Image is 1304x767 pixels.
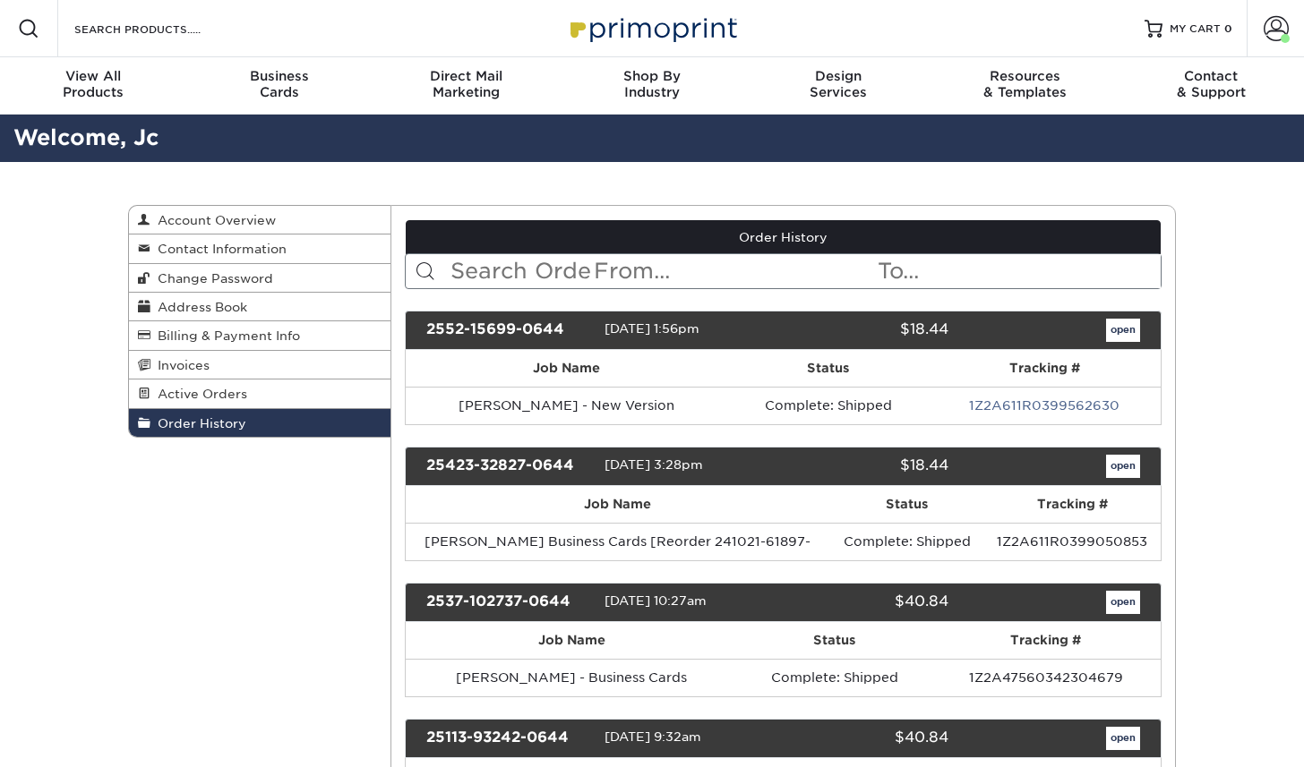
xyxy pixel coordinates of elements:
[406,486,831,523] th: Job Name
[1170,21,1221,37] span: MY CART
[931,622,1161,659] th: Tracking #
[605,457,703,472] span: [DATE] 3:28pm
[559,57,745,115] a: Shop ByIndustry
[1106,591,1140,614] a: open
[605,593,707,608] span: [DATE] 10:27am
[129,234,390,263] a: Contact Information
[1118,68,1304,84] span: Contact
[406,387,728,424] td: [PERSON_NAME] - New Version
[129,264,390,293] a: Change Password
[769,591,961,614] div: $40.84
[186,68,373,100] div: Cards
[129,379,390,408] a: Active Orders
[769,455,961,478] div: $18.44
[406,622,738,659] th: Job Name
[186,57,373,115] a: BusinessCards
[559,68,745,100] div: Industry
[745,57,931,115] a: DesignServices
[738,659,931,696] td: Complete: Shipped
[150,358,210,372] span: Invoices
[73,18,247,39] input: SEARCH PRODUCTS.....
[150,300,247,314] span: Address Book
[129,206,390,234] a: Account Overview
[1106,727,1140,750] a: open
[129,321,390,350] a: Billing & Payment Info
[728,387,929,424] td: Complete: Shipped
[1106,319,1140,342] a: open
[406,220,1162,254] a: Order History
[769,727,961,750] div: $40.84
[373,68,559,84] span: Direct Mail
[605,729,701,744] span: [DATE] 9:32am
[129,409,390,437] a: Order History
[983,523,1161,560] td: 1Z2A611R0399050853
[559,68,745,84] span: Shop By
[931,659,1161,696] td: 1Z2A47560342304679
[150,328,300,343] span: Billing & Payment Info
[592,254,877,288] input: From...
[150,416,246,430] span: Order History
[769,319,961,342] div: $18.44
[406,659,738,696] td: [PERSON_NAME] - Business Cards
[449,254,592,288] input: Search Orders...
[129,293,390,321] a: Address Book
[745,68,931,100] div: Services
[830,486,983,523] th: Status
[738,622,931,659] th: Status
[830,523,983,560] td: Complete: Shipped
[605,321,699,336] span: [DATE] 1:56pm
[1224,22,1232,35] span: 0
[406,523,831,560] td: [PERSON_NAME] Business Cards [Reorder 241021-61897-
[1118,57,1304,115] a: Contact& Support
[413,455,605,478] div: 25423-32827-0644
[928,350,1161,387] th: Tracking #
[413,591,605,614] div: 2537-102737-0644
[983,486,1161,523] th: Tracking #
[931,68,1118,100] div: & Templates
[931,57,1118,115] a: Resources& Templates
[150,387,247,401] span: Active Orders
[373,57,559,115] a: Direct MailMarketing
[406,350,728,387] th: Job Name
[728,350,929,387] th: Status
[129,351,390,379] a: Invoices
[186,68,373,84] span: Business
[1106,455,1140,478] a: open
[150,213,276,227] span: Account Overview
[876,254,1161,288] input: To...
[931,68,1118,84] span: Resources
[969,398,1120,413] a: 1Z2A611R0399562630
[150,242,287,256] span: Contact Information
[373,68,559,100] div: Marketing
[413,319,605,342] div: 2552-15699-0644
[562,9,742,47] img: Primoprint
[1118,68,1304,100] div: & Support
[745,68,931,84] span: Design
[150,271,273,285] span: Change Password
[413,727,605,750] div: 25113-93242-0644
